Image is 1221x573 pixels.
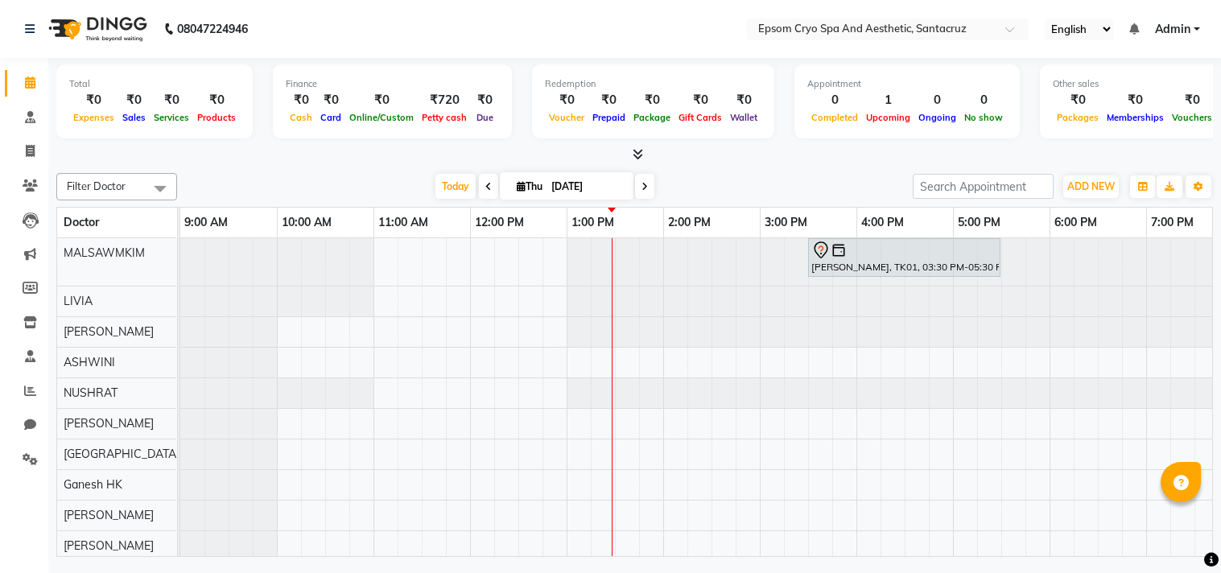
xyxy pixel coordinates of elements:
[64,477,122,492] span: Ganesh HK
[914,112,960,123] span: Ongoing
[471,211,528,234] a: 12:00 PM
[435,174,476,199] span: Today
[150,112,193,123] span: Services
[67,179,126,192] span: Filter Doctor
[545,91,588,109] div: ₹0
[316,91,345,109] div: ₹0
[418,112,471,123] span: Petty cash
[674,91,726,109] div: ₹0
[807,77,1007,91] div: Appointment
[588,112,629,123] span: Prepaid
[810,241,999,274] div: [PERSON_NAME], TK01, 03:30 PM-05:30 PM, Dynamic Body Work - Dynamic Body Work - 60 minutes
[1168,112,1216,123] span: Vouchers
[629,112,674,123] span: Package
[807,91,862,109] div: 0
[345,112,418,123] span: Online/Custom
[913,174,1054,199] input: Search Appointment
[286,91,316,109] div: ₹0
[1103,91,1168,109] div: ₹0
[69,77,240,91] div: Total
[118,112,150,123] span: Sales
[472,112,497,123] span: Due
[193,112,240,123] span: Products
[193,91,240,109] div: ₹0
[41,6,151,52] img: logo
[286,112,316,123] span: Cash
[180,211,232,234] a: 9:00 AM
[64,416,154,431] span: [PERSON_NAME]
[286,77,499,91] div: Finance
[1155,21,1190,38] span: Admin
[177,6,248,52] b: 08047224946
[513,180,547,192] span: Thu
[664,211,715,234] a: 2:00 PM
[761,211,811,234] a: 3:00 PM
[418,91,471,109] div: ₹720
[69,112,118,123] span: Expenses
[150,91,193,109] div: ₹0
[64,355,115,369] span: ASHWINI
[316,112,345,123] span: Card
[1067,180,1115,192] span: ADD NEW
[726,91,761,109] div: ₹0
[1153,509,1205,557] iframe: chat widget
[862,91,914,109] div: 1
[960,112,1007,123] span: No show
[471,91,499,109] div: ₹0
[64,385,118,400] span: NUSHRAT
[1168,91,1216,109] div: ₹0
[345,91,418,109] div: ₹0
[674,112,726,123] span: Gift Cards
[807,112,862,123] span: Completed
[64,447,179,461] span: [GEOGRAPHIC_DATA]
[69,91,118,109] div: ₹0
[1103,112,1168,123] span: Memberships
[64,508,154,522] span: [PERSON_NAME]
[914,91,960,109] div: 0
[629,91,674,109] div: ₹0
[118,91,150,109] div: ₹0
[374,211,432,234] a: 11:00 AM
[545,112,588,123] span: Voucher
[64,215,99,229] span: Doctor
[954,211,1004,234] a: 5:00 PM
[64,294,93,308] span: LIVIA
[64,324,154,339] span: [PERSON_NAME]
[857,211,908,234] a: 4:00 PM
[545,77,761,91] div: Redemption
[726,112,761,123] span: Wallet
[1053,91,1103,109] div: ₹0
[547,175,627,199] input: 2025-09-04
[1063,175,1119,198] button: ADD NEW
[567,211,618,234] a: 1:00 PM
[64,538,154,553] span: [PERSON_NAME]
[588,91,629,109] div: ₹0
[960,91,1007,109] div: 0
[1053,112,1103,123] span: Packages
[64,245,145,260] span: MALSAWMKIM
[278,211,336,234] a: 10:00 AM
[1050,211,1101,234] a: 6:00 PM
[862,112,914,123] span: Upcoming
[1147,211,1198,234] a: 7:00 PM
